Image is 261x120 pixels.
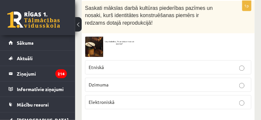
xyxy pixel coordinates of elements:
a: Ziņojumi214 [9,66,67,81]
a: Informatīvie ziņojumi [9,82,67,97]
a: Aktuāli [9,51,67,66]
a: Sākums [9,35,67,50]
a: Rīgas 1. Tālmācības vidusskola [7,12,60,28]
span: Aktuāli [17,55,33,61]
span: Elektroniskā [89,99,114,105]
input: Elektroniskā [239,100,245,106]
span: Saskati mākslas darbā kultūras piederības pazīmes un nosaki, kurš identitātes konstruēšanas piemē... [85,5,213,26]
legend: Informatīvie ziņojumi [17,82,67,97]
img: Ekr%C4%81nuz%C5%86%C4%93mums_2024-07-24_222611.png [85,36,134,57]
a: Mācību resursi [9,97,67,112]
p: 1p [242,0,251,11]
i: 214 [55,69,67,78]
input: Dzimuma [239,83,245,88]
span: Etniskā [89,64,104,70]
span: Sākums [17,40,34,46]
span: Mācību resursi [17,102,49,108]
input: Etniskā [239,65,245,71]
legend: Ziņojumi [17,66,67,81]
span: Dzimuma [89,82,108,87]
